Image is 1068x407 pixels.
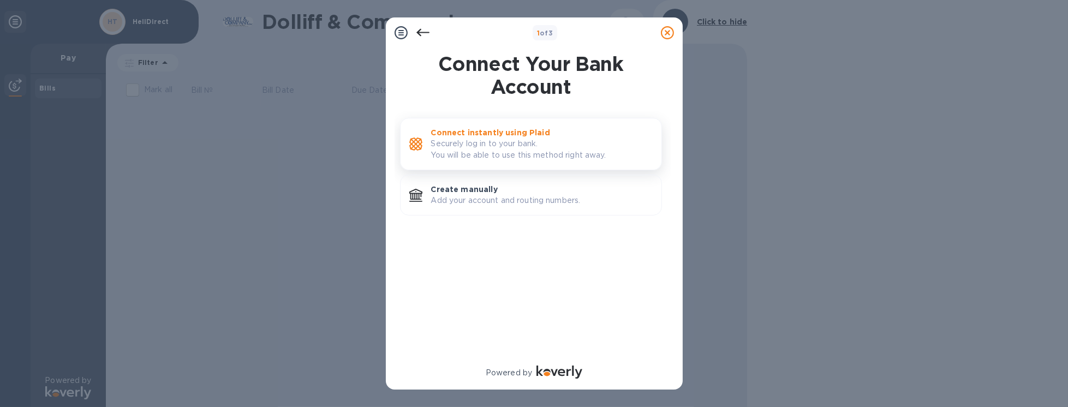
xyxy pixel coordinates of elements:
p: Add your account and routing numbers. [431,195,653,206]
h1: Connect Your Bank Account [396,52,666,98]
p: Powered by [486,367,532,379]
p: Connect instantly using Plaid [431,127,653,138]
span: 1 [537,29,540,37]
p: Securely log in to your bank. You will be able to use this method right away. [431,138,653,161]
p: Create manually [431,184,653,195]
img: Logo [536,366,582,379]
b: of 3 [537,29,553,37]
